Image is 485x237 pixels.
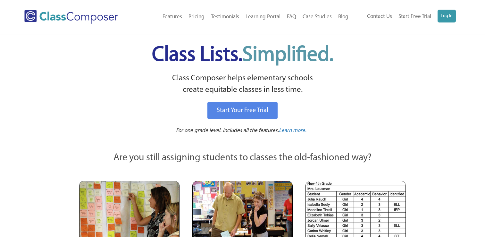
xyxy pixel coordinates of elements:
[138,10,352,24] nav: Header Menu
[395,10,434,24] a: Start Free Trial
[176,128,279,133] span: For one grade level. Includes all the features.
[279,128,306,133] span: Learn more.
[335,10,352,24] a: Blog
[208,10,242,24] a: Testimonials
[438,10,456,22] a: Log In
[185,10,208,24] a: Pricing
[217,107,268,114] span: Start Your Free Trial
[352,10,456,24] nav: Header Menu
[242,45,333,66] span: Simplified.
[79,151,406,165] p: Are you still assigning students to classes the old-fashioned way?
[159,10,185,24] a: Features
[364,10,395,24] a: Contact Us
[152,45,333,66] span: Class Lists.
[78,73,407,96] p: Class Composer helps elementary schools create equitable classes in less time.
[299,10,335,24] a: Case Studies
[284,10,299,24] a: FAQ
[242,10,284,24] a: Learning Portal
[24,10,118,24] img: Class Composer
[207,102,278,119] a: Start Your Free Trial
[279,127,306,135] a: Learn more.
